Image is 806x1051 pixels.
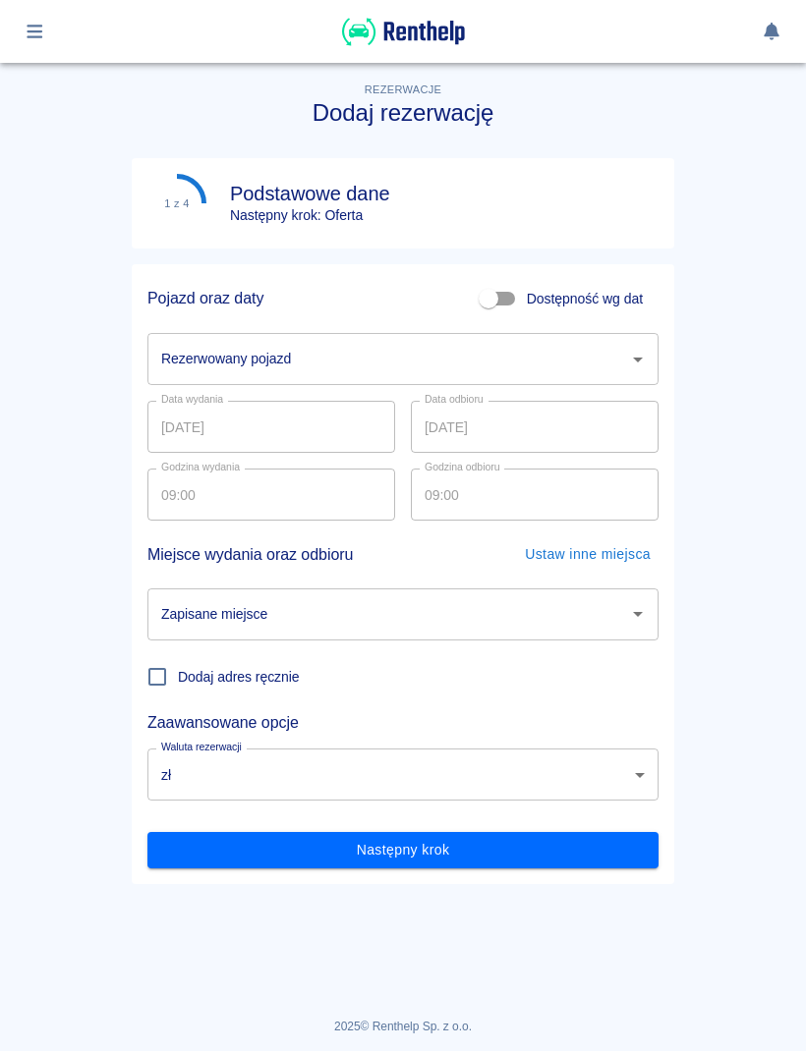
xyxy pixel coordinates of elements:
[161,460,240,474] label: Godzina wydania
[527,289,643,309] span: Dostępność wg dat
[164,197,190,210] div: 1 z 4
[425,460,500,474] label: Godzina odbioru
[161,740,242,754] label: Waluta rezerwacji
[147,713,659,733] h5: Zaawansowane opcje
[411,469,645,521] input: hh:mm
[147,401,395,453] input: DD.MM.YYYY
[624,346,652,373] button: Otwórz
[411,401,659,453] input: DD.MM.YYYY
[147,832,659,868] button: Następny krok
[147,289,263,308] h5: Pojazd oraz daty
[147,748,659,801] div: zł
[178,667,300,688] span: Dodaj adres ręcznie
[230,205,390,226] p: Następny krok: Oferta
[147,537,353,573] h5: Miejsce wydania oraz odbioru
[517,536,659,573] button: Ustaw inne miejsca
[230,182,390,205] h4: Podstawowe dane
[342,35,465,52] a: Renthelp logo
[365,83,441,95] span: Rezerwacje
[425,392,484,407] label: Data odbioru
[147,469,381,521] input: hh:mm
[624,600,652,628] button: Otwórz
[342,16,465,48] img: Renthelp logo
[132,99,674,127] h3: Dodaj rezerwację
[161,392,223,407] label: Data wydania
